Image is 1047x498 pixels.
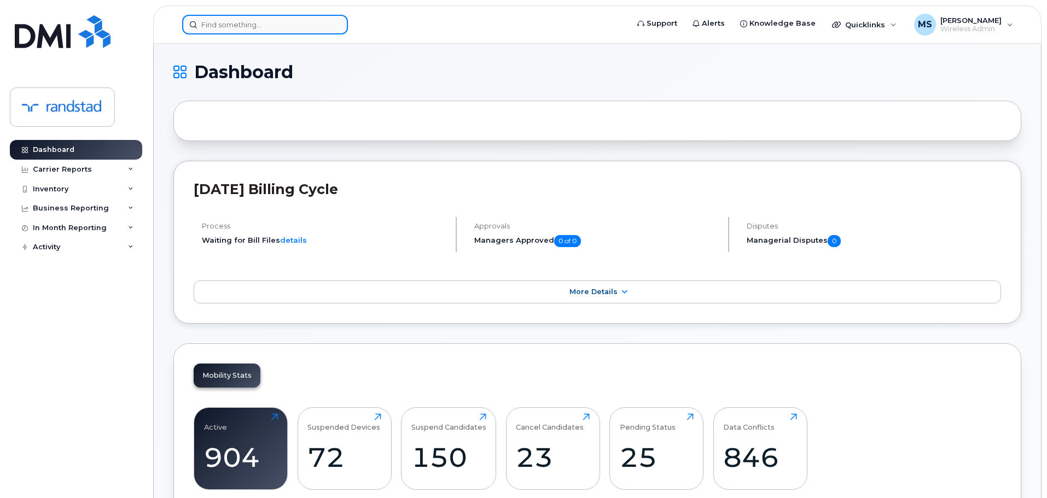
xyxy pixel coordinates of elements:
[747,222,1001,230] h4: Disputes
[204,441,278,473] div: 904
[474,235,719,247] h5: Managers Approved
[204,413,278,483] a: Active904
[723,413,797,483] a: Data Conflicts846
[620,413,676,431] div: Pending Status
[474,222,719,230] h4: Approvals
[747,235,1001,247] h5: Managerial Disputes
[204,413,227,431] div: Active
[280,236,307,244] a: details
[411,413,486,483] a: Suspend Candidates150
[516,441,590,473] div: 23
[202,222,446,230] h4: Process
[516,413,584,431] div: Cancel Candidates
[307,413,381,483] a: Suspended Devices72
[620,441,694,473] div: 25
[307,413,380,431] div: Suspended Devices
[307,441,381,473] div: 72
[828,235,841,247] span: 0
[569,288,618,296] span: More Details
[723,413,775,431] div: Data Conflicts
[194,181,1001,197] h2: [DATE] Billing Cycle
[202,235,446,245] li: Waiting for Bill Files
[516,413,590,483] a: Cancel Candidates23
[620,413,694,483] a: Pending Status25
[411,441,486,473] div: 150
[723,441,797,473] div: 846
[411,413,486,431] div: Suspend Candidates
[554,235,581,247] span: 0 of 0
[194,64,293,80] span: Dashboard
